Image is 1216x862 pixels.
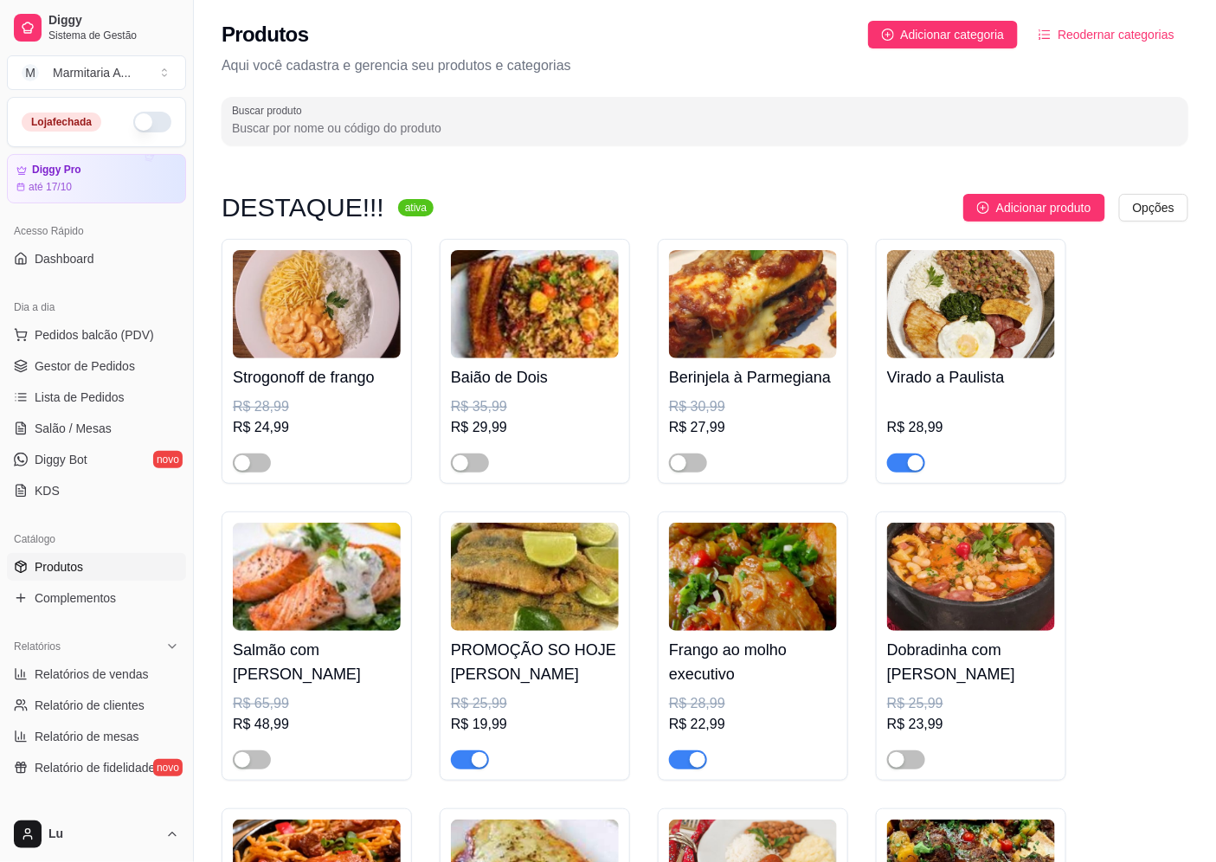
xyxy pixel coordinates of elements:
[887,250,1055,358] img: product-image
[7,217,186,245] div: Acesso Rápido
[35,326,154,344] span: Pedidos balcão (PDV)
[451,638,619,686] h4: PROMOÇÃO SO HOJE [PERSON_NAME]
[887,365,1055,389] h4: Virado a Paulista
[233,365,401,389] h4: Strogonoff de frango
[22,113,101,132] div: Loja fechada
[7,293,186,321] div: Dia a dia
[222,55,1188,76] p: Aqui você cadastra e gerencia seu produtos e categorias
[233,714,401,735] div: R$ 48,99
[996,198,1091,217] span: Adicionar produto
[7,660,186,688] a: Relatórios de vendas
[35,389,125,406] span: Lista de Pedidos
[451,365,619,389] h4: Baião de Dois
[963,194,1105,222] button: Adicionar produto
[48,29,179,42] span: Sistema de Gestão
[7,245,186,273] a: Dashboard
[669,714,837,735] div: R$ 22,99
[451,250,619,358] img: product-image
[451,523,619,631] img: product-image
[887,714,1055,735] div: R$ 23,99
[35,482,60,499] span: KDS
[7,477,186,505] a: KDS
[232,119,1178,137] input: Buscar produto
[35,558,83,576] span: Produtos
[1058,25,1174,44] span: Reodernar categorias
[32,164,81,177] article: Diggy Pro
[887,417,1055,438] div: R$ 28,99
[669,523,837,631] img: product-image
[7,154,186,203] a: Diggy Proaté 17/10
[901,25,1005,44] span: Adicionar categoria
[233,417,401,438] div: R$ 24,99
[7,584,186,612] a: Complementos
[1025,21,1188,48] button: Reodernar categorias
[887,523,1055,631] img: product-image
[35,589,116,607] span: Complementos
[35,420,112,437] span: Salão / Mesas
[48,13,179,29] span: Diggy
[7,754,186,782] a: Relatório de fidelidadenovo
[35,728,139,745] span: Relatório de mesas
[7,415,186,442] a: Salão / Mesas
[887,638,1055,686] h4: Dobradinha com [PERSON_NAME]
[22,64,39,81] span: M
[233,250,401,358] img: product-image
[35,697,145,714] span: Relatório de clientes
[35,250,94,267] span: Dashboard
[451,417,619,438] div: R$ 29,99
[1039,29,1051,41] span: ordered-list
[7,352,186,380] a: Gestor de Pedidos
[14,640,61,653] span: Relatórios
[868,21,1019,48] button: Adicionar categoria
[222,21,309,48] h2: Produtos
[35,666,149,683] span: Relatórios de vendas
[233,638,401,686] h4: Salmão com [PERSON_NAME]
[7,7,186,48] a: DiggySistema de Gestão
[451,396,619,417] div: R$ 35,99
[232,103,308,118] label: Buscar produto
[669,417,837,438] div: R$ 27,99
[7,692,186,719] a: Relatório de clientes
[48,827,158,842] span: Lu
[669,638,837,686] h4: Frango ao molho executivo
[7,802,186,830] div: Gerenciar
[53,64,131,81] div: Marmitaria A ...
[669,250,837,358] img: product-image
[29,180,72,194] article: até 17/10
[887,693,1055,714] div: R$ 25,99
[669,365,837,389] h4: Berinjela à Parmegiana
[398,199,434,216] sup: ativa
[133,112,171,132] button: Alterar Status
[669,693,837,714] div: R$ 28,99
[7,814,186,855] button: Lu
[7,525,186,553] div: Catálogo
[1133,198,1174,217] span: Opções
[7,383,186,411] a: Lista de Pedidos
[7,723,186,750] a: Relatório de mesas
[882,29,894,41] span: plus-circle
[233,523,401,631] img: product-image
[233,396,401,417] div: R$ 28,99
[7,553,186,581] a: Produtos
[7,446,186,473] a: Diggy Botnovo
[7,321,186,349] button: Pedidos balcão (PDV)
[451,714,619,735] div: R$ 19,99
[451,693,619,714] div: R$ 25,99
[1119,194,1188,222] button: Opções
[669,396,837,417] div: R$ 30,99
[35,759,155,776] span: Relatório de fidelidade
[233,693,401,714] div: R$ 65,99
[7,55,186,90] button: Select a team
[35,451,87,468] span: Diggy Bot
[977,202,989,214] span: plus-circle
[222,197,384,218] h3: DESTAQUE!!!
[35,357,135,375] span: Gestor de Pedidos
